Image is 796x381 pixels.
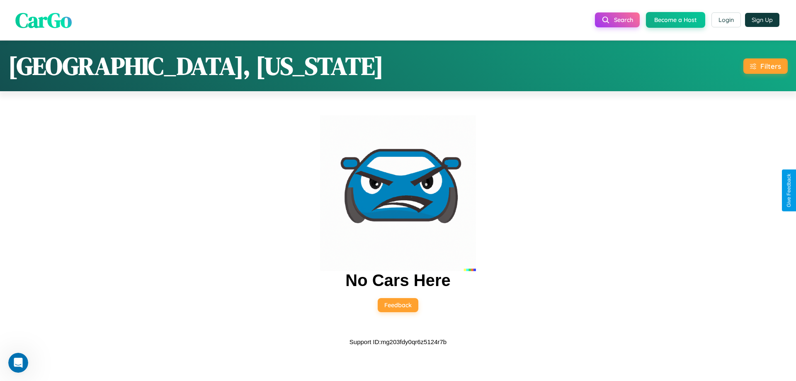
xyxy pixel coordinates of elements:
button: Login [711,12,741,27]
p: Support ID: mg203fdy0qr6z5124r7b [349,336,447,347]
div: Give Feedback [786,174,792,207]
button: Filters [743,58,788,74]
span: CarGo [15,5,72,34]
button: Feedback [378,298,418,312]
span: Search [614,16,633,24]
img: car [320,115,476,271]
h1: [GEOGRAPHIC_DATA], [US_STATE] [8,49,383,83]
div: Filters [760,62,781,70]
button: Search [595,12,640,27]
h2: No Cars Here [345,271,450,290]
iframe: Intercom live chat [8,353,28,373]
button: Sign Up [745,13,779,27]
button: Become a Host [646,12,705,28]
